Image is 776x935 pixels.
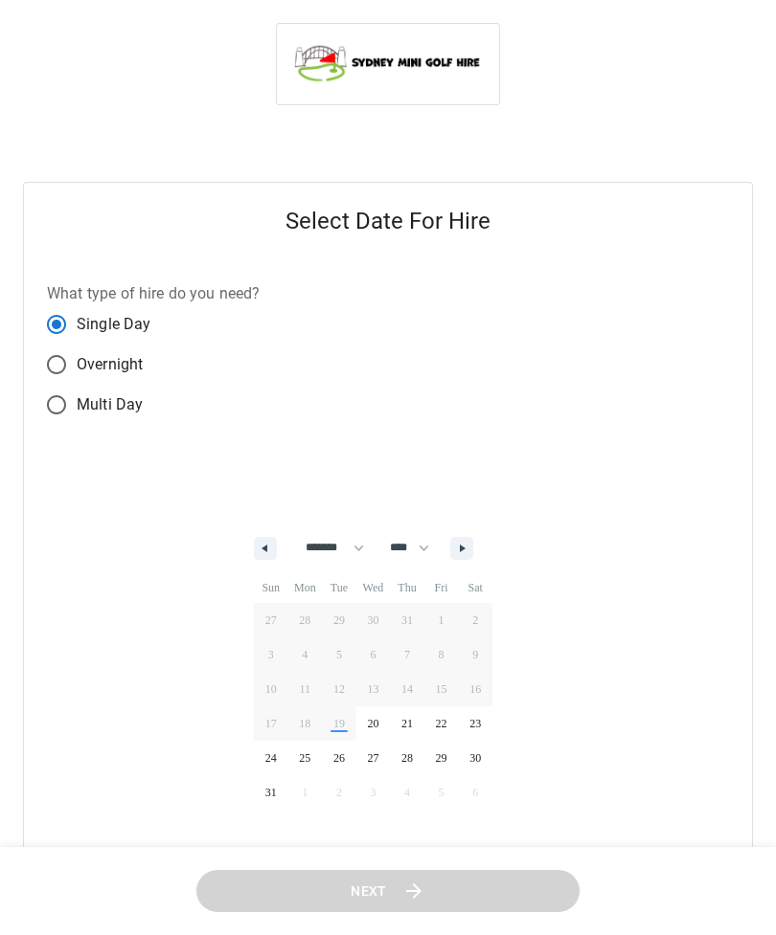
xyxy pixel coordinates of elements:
[356,672,391,706] button: 13
[299,741,310,775] span: 25
[356,741,391,775] button: 27
[390,572,424,603] span: Thu
[265,706,277,741] span: 17
[288,672,323,706] button: 11
[458,706,492,741] button: 23
[288,572,323,603] span: Mon
[390,741,424,775] button: 28
[472,637,478,672] span: 9
[299,706,310,741] span: 18
[254,706,288,741] button: 17
[336,637,342,672] span: 5
[356,572,391,603] span: Wed
[424,637,459,672] button: 8
[390,637,424,672] button: 7
[458,603,492,637] button: 2
[401,672,413,706] span: 14
[254,672,288,706] button: 10
[401,706,413,741] span: 21
[47,282,261,304] label: What type of hire do you need?
[367,706,378,741] span: 20
[300,672,311,706] span: 11
[288,637,323,672] button: 4
[424,706,459,741] button: 22
[390,672,424,706] button: 14
[356,637,391,672] button: 6
[24,183,752,259] h5: Select Date For Hire
[268,637,274,672] span: 3
[424,741,459,775] button: 29
[196,870,580,913] button: Next
[439,637,445,672] span: 8
[367,741,378,775] span: 27
[404,637,410,672] span: 7
[265,741,277,775] span: 24
[254,741,288,775] button: 24
[265,775,277,810] span: 31
[458,672,492,706] button: 16
[458,637,492,672] button: 9
[436,741,447,775] span: 29
[424,603,459,637] button: 1
[254,637,288,672] button: 3
[458,741,492,775] button: 30
[322,672,356,706] button: 12
[351,879,387,903] span: Next
[367,672,378,706] span: 13
[254,572,288,603] span: Sun
[77,353,143,376] span: Overnight
[302,637,308,672] span: 4
[469,706,481,741] span: 23
[322,572,356,603] span: Tue
[333,706,345,741] span: 19
[469,741,481,775] span: 30
[288,741,323,775] button: 25
[288,706,323,741] button: 18
[254,775,288,810] button: 31
[322,706,356,741] button: 19
[292,39,484,85] img: Sydney Mini Golf Hire logo
[472,603,478,637] span: 2
[356,706,391,741] button: 20
[424,572,459,603] span: Fri
[401,741,413,775] span: 28
[436,706,447,741] span: 22
[469,672,481,706] span: 16
[333,741,345,775] span: 26
[77,313,151,336] span: Single Day
[322,741,356,775] button: 26
[370,637,376,672] span: 6
[458,572,492,603] span: Sat
[436,672,447,706] span: 15
[322,637,356,672] button: 5
[390,706,424,741] button: 21
[333,672,345,706] span: 12
[265,672,277,706] span: 10
[424,672,459,706] button: 15
[77,393,143,416] span: Multi Day
[439,603,445,637] span: 1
